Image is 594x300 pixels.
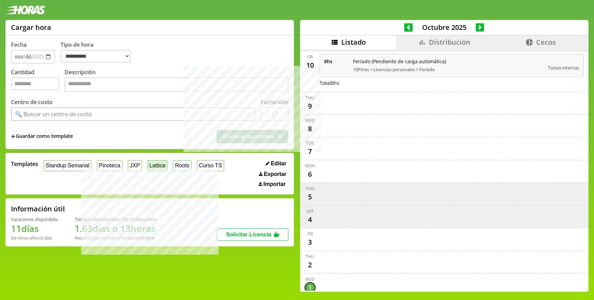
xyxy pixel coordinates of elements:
[341,37,366,47] span: Listado
[261,98,288,106] label: Facturable
[11,23,51,32] h1: Cargar hora
[75,216,156,222] div: Tiempo Libre Optativo (TiLO) disponible
[11,77,59,90] input: Cantidad
[413,23,476,32] span: Octubre 2025
[65,68,288,93] label: Descripción
[65,77,288,92] textarea: Descripción
[306,208,314,214] div: Sat
[60,41,136,64] label: Tipo de hora
[257,171,288,178] button: Exportar
[305,169,316,180] div: 6
[305,118,315,123] div: Wed
[536,37,556,47] span: Cecos
[60,50,131,63] select: Tipo de hora
[226,232,271,237] span: Solicitar Licencia
[305,123,316,134] div: 8
[324,58,348,65] span: 8 hs
[217,229,288,241] button: Solicitar Licencia
[305,163,315,169] div: Mon
[11,160,38,168] span: Templates
[306,254,314,259] div: Thu
[11,133,73,140] span: +Guardar como template
[263,181,286,187] span: Importar
[44,160,91,171] button: Standup Semanal
[305,101,316,112] div: 9
[305,191,316,202] div: 5
[305,146,316,157] div: 7
[75,222,156,235] h1: 1.63 días o 13 horas
[147,160,168,171] button: Lattice
[75,235,156,241] div: Recordá que vencen a fin de
[173,160,191,171] button: Roots
[197,160,224,171] button: Curso TS
[271,160,286,167] span: Editar
[11,133,15,140] span: +
[11,41,26,48] label: Fecha
[132,235,154,241] b: Diciembre
[306,95,314,101] div: Thu
[97,160,122,171] button: Pinoteca
[307,231,313,237] div: Fri
[305,237,316,248] div: 3
[128,160,142,171] button: JXP
[11,216,58,222] div: Vacaciones disponibles
[307,54,313,60] div: Fri
[11,68,65,93] label: Cantidad
[305,60,316,71] div: 10
[11,204,65,213] h2: Información útil
[305,214,316,225] div: 4
[305,259,316,270] div: 2
[300,49,588,291] div: scrollable content
[11,235,58,241] div: De otros años: 0 días
[353,58,543,65] span: Feriado (Pendiente de carga automática)
[264,160,288,167] button: Editar
[306,186,314,191] div: Sun
[306,140,314,146] div: Tue
[305,282,316,293] div: 1
[5,5,45,14] img: logotipo
[264,171,286,177] span: Exportar
[353,66,543,73] span: 10Pines > Licencias personales > Feriado
[15,110,92,118] div: 🔍 Buscar un centro de costo
[548,65,579,71] span: Tareas internas
[320,80,584,86] div: Total 8 hs
[305,276,315,282] div: Wed
[429,37,470,47] span: Distribución
[11,222,58,235] h1: 11 días
[11,98,53,106] label: Centro de costo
